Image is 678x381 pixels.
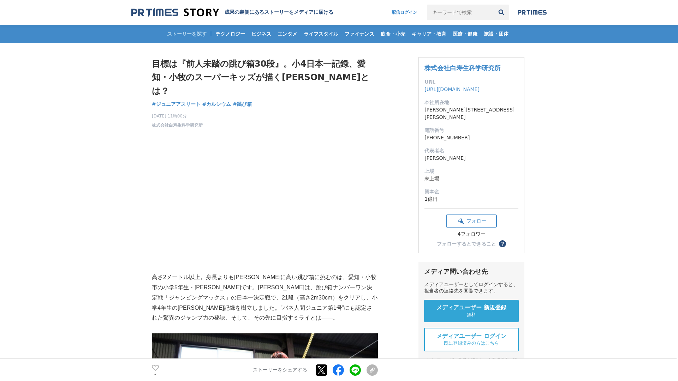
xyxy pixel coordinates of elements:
a: エンタメ [275,25,300,43]
div: 4フォロワー [446,231,497,237]
p: ストーリーをシェアする [253,367,307,373]
div: メディア問い合わせ先 [424,267,519,276]
a: #跳び箱 [233,101,252,108]
span: #跳び箱 [233,101,252,107]
dd: [PERSON_NAME] [424,155,518,162]
input: キーワードで検索 [427,5,494,20]
span: メディアユーザー 新規登録 [436,304,506,312]
a: テクノロジー [213,25,248,43]
a: 飲食・小売 [378,25,408,43]
h2: 成果の裏側にあるストーリーをメディアに届ける [225,9,333,16]
dd: [PERSON_NAME][STREET_ADDRESS][PERSON_NAME] [424,106,518,121]
a: ライフスタイル [301,25,341,43]
span: [DATE] 11時00分 [152,113,203,119]
button: ？ [499,240,506,247]
a: 医療・健康 [450,25,480,43]
span: #カルシウム [202,101,231,107]
div: メディアユーザーとしてログインすると、担当者の連絡先を閲覧できます。 [424,282,519,294]
a: メディアユーザー ログイン 既に登録済みの方はこちら [424,328,519,351]
dt: 本社所在地 [424,99,518,106]
div: フォローするとできること [437,241,496,246]
dt: 上場 [424,168,518,175]
dd: [PHONE_NUMBER] [424,134,518,141]
a: ファイナンス [342,25,377,43]
a: 成果の裏側にあるストーリーをメディアに届ける 成果の裏側にあるストーリーをメディアに届ける [131,8,333,17]
h1: 目標は『前人未踏の跳び箱30段』。小4日本一記録、愛知・小牧のスーパーキッズが描く[PERSON_NAME]とは？ [152,57,378,98]
span: 既に登録済みの方はこちら [444,340,499,346]
dd: 1億円 [424,195,518,203]
span: #ジュニアアスリート [152,101,201,107]
a: [URL][DOMAIN_NAME] [424,86,480,92]
dd: 未上場 [424,175,518,182]
span: ライフスタイル [301,31,341,37]
a: 施設・団体 [481,25,511,43]
dt: 代表者名 [424,147,518,155]
span: 医療・健康 [450,31,480,37]
img: 成果の裏側にあるストーリーをメディアに届ける [131,8,219,17]
button: 検索 [494,5,509,20]
p: 高さ2メートル以上。身長よりも[PERSON_NAME]に高い跳び箱に挑むのは、愛知・小牧市の小学5年生・[PERSON_NAME]です。[PERSON_NAME]は、跳び箱ナンバーワン決定戦「... [152,272,378,323]
a: メディアユーザー 新規登録 無料 [424,300,519,322]
a: キャリア・教育 [409,25,449,43]
span: ファイナンス [342,31,377,37]
a: ビジネス [249,25,274,43]
span: 施設・団体 [481,31,511,37]
p: 3 [152,371,159,375]
dt: URL [424,78,518,86]
button: フォロー [446,214,497,228]
img: prtimes [518,10,547,15]
a: 株式会社白寿生科学研究所 [424,64,501,72]
a: 株式会社白寿生科学研究所 [152,122,203,128]
a: #ジュニアアスリート [152,101,201,108]
span: ？ [500,241,505,246]
span: メディアユーザー ログイン [436,333,506,340]
span: キャリア・教育 [409,31,449,37]
span: ビジネス [249,31,274,37]
dt: 資本金 [424,188,518,195]
span: テクノロジー [213,31,248,37]
a: #カルシウム [202,101,231,108]
span: 飲食・小売 [378,31,408,37]
span: エンタメ [275,31,300,37]
a: 配信ログイン [385,5,424,20]
dt: 電話番号 [424,127,518,134]
span: 無料 [467,312,476,318]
